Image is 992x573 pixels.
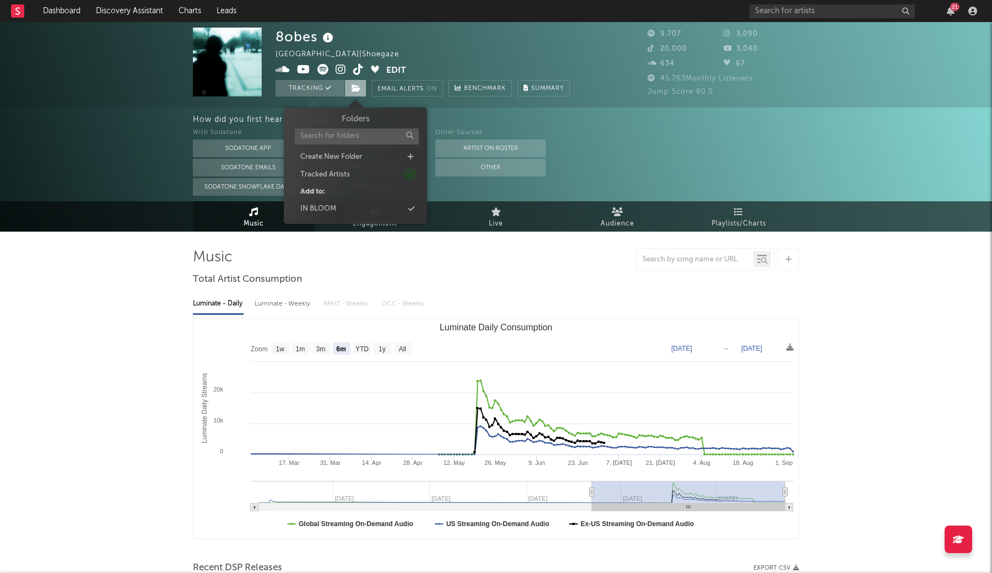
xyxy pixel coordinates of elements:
button: 21 [947,7,955,15]
text: Global Streaming On-Demand Audio [299,520,413,528]
span: Jump Score: 80.0 [648,88,713,95]
a: Live [435,201,557,232]
span: Music [244,217,264,231]
input: Search by song name or URL [637,255,753,264]
text: 31. Mar [320,459,341,466]
button: Export CSV [753,565,799,571]
div: Other Sources [435,126,546,140]
span: Summary [531,85,564,92]
button: Sodatone Emails [193,159,303,176]
text: 9. Jun [529,459,545,466]
div: Tracked Artists [300,169,350,180]
a: Audience [557,201,678,232]
div: 21 [950,3,959,11]
text: 12. May [443,459,465,466]
text: Luminate Daily Consumption [440,323,553,332]
text: 1y [379,345,386,353]
a: Benchmark [449,80,512,97]
span: 634 [648,60,675,67]
span: 20,000 [648,45,687,52]
text: 1w [276,345,285,353]
text: 21. [DATE] [646,459,675,466]
button: Edit [386,64,406,78]
text: 1. Sep [775,459,793,466]
text: 6m [336,345,346,353]
div: Create New Folder [300,152,362,163]
span: Audience [601,217,634,231]
div: [GEOGRAPHIC_DATA] | Shoegaze [276,48,412,61]
text: YTD [355,345,369,353]
input: Search for artists [750,4,915,18]
svg: Luminate Daily Consumption [193,318,799,539]
div: IN BLOOM [300,204,336,215]
a: Music [193,201,314,232]
text: 26. May [484,459,506,466]
text: 7. [DATE] [606,459,632,466]
span: 3,040 [724,45,758,52]
button: Other [435,159,546,176]
button: Sodatone App [193,140,303,157]
span: 3,090 [724,30,758,38]
button: Artist on Roster [435,140,546,157]
span: 67 [724,60,745,67]
text: [DATE] [671,345,692,352]
text: 0 [220,448,223,454]
text: 10k [213,417,223,424]
text: 20k [213,386,223,393]
text: Ex-US Streaming On-Demand Audio [581,520,694,528]
div: How did you first hear about 8obes ? [193,113,992,126]
div: Add to: [300,186,325,197]
text: Zoom [251,345,268,353]
text: 23. Jun [568,459,588,466]
em: On [427,86,437,92]
text: → [723,345,729,352]
span: 45,763 Monthly Listeners [648,75,753,82]
a: Playlists/Charts [678,201,799,232]
button: Email AlertsOn [371,80,443,97]
text: 18. Aug [732,459,753,466]
button: Summary [517,80,570,97]
div: Luminate - Weekly [255,294,312,313]
span: Live [489,217,503,231]
input: Search for folders... [295,128,419,144]
span: Benchmark [464,82,506,95]
span: 9,707 [648,30,681,38]
button: Sodatone Snowflake Data [193,178,303,196]
h3: Folders [341,113,369,126]
span: Total Artist Consumption [193,273,302,286]
div: With Sodatone [193,126,303,140]
div: 8obes [276,28,336,46]
text: 1m [296,345,305,353]
button: Tracking [276,80,344,97]
div: Luminate - Daily [193,294,244,313]
text: 4. Aug [693,459,710,466]
text: US Streaming On-Demand Audio [446,520,549,528]
text: 3m [316,345,326,353]
span: Playlists/Charts [711,217,766,231]
text: All [398,345,406,353]
text: [DATE] [741,345,762,352]
text: Luminate Daily Streams [201,373,208,443]
text: 17. Mar [279,459,300,466]
text: 28. Apr [403,459,423,466]
text: 14. Apr [362,459,381,466]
